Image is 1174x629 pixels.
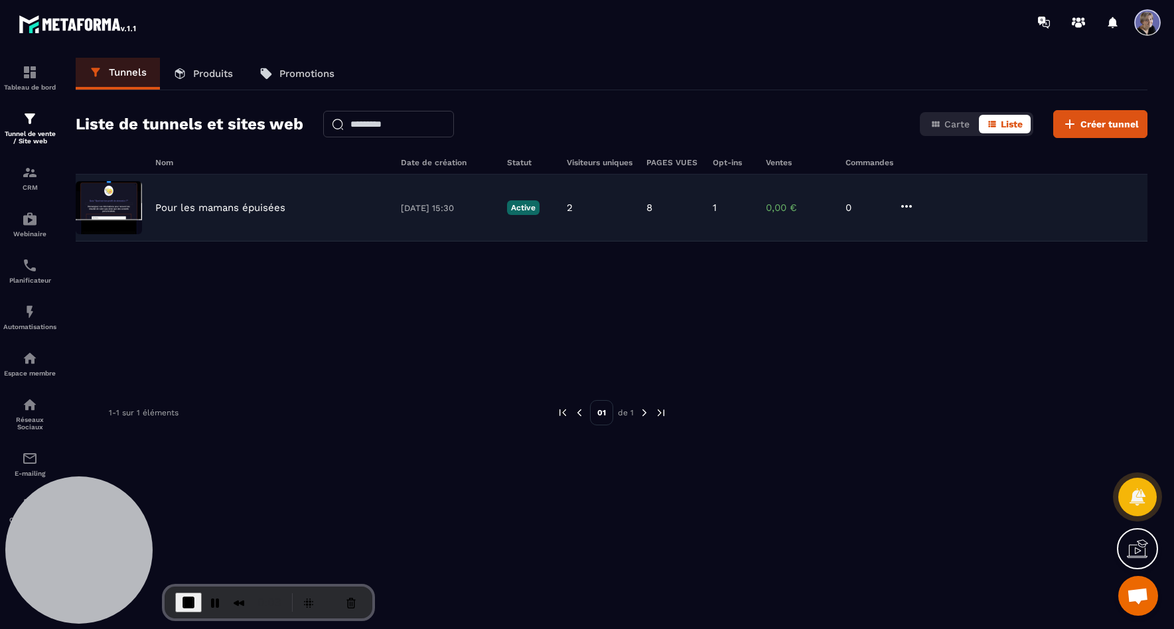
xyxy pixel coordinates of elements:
[567,202,573,214] p: 2
[246,58,348,90] a: Promotions
[3,84,56,91] p: Tableau de bord
[507,200,540,215] p: Active
[22,64,38,80] img: formation
[3,277,56,284] p: Planificateur
[76,111,303,137] h2: Liste de tunnels et sites web
[655,407,667,419] img: next
[979,115,1031,133] button: Liste
[109,66,147,78] p: Tunnels
[22,111,38,127] img: formation
[922,115,978,133] button: Carte
[3,155,56,201] a: formationformationCRM
[845,158,893,167] h6: Commandes
[3,470,56,477] p: E-mailing
[3,101,56,155] a: formationformationTunnel de vente / Site web
[590,400,613,425] p: 01
[573,407,585,419] img: prev
[713,158,753,167] h6: Opt-ins
[944,119,970,129] span: Carte
[3,130,56,145] p: Tunnel de vente / Site web
[3,516,56,524] p: Comptabilité
[155,158,388,167] h6: Nom
[618,407,634,418] p: de 1
[1053,110,1147,138] button: Créer tunnel
[109,408,179,417] p: 1-1 sur 1 éléments
[766,158,832,167] h6: Ventes
[638,407,650,419] img: next
[3,247,56,294] a: schedulerschedulerPlanificateur
[3,230,56,238] p: Webinaire
[22,211,38,227] img: automations
[3,370,56,377] p: Espace membre
[845,202,885,214] p: 0
[22,304,38,320] img: automations
[557,407,569,419] img: prev
[3,441,56,487] a: emailemailE-mailing
[19,12,138,36] img: logo
[646,158,699,167] h6: PAGES VUES
[3,323,56,330] p: Automatisations
[22,451,38,466] img: email
[76,181,142,234] img: image
[1001,119,1023,129] span: Liste
[1118,576,1158,616] a: Ouvrir le chat
[160,58,246,90] a: Produits
[22,257,38,273] img: scheduler
[766,202,832,214] p: 0,00 €
[3,184,56,191] p: CRM
[401,158,494,167] h6: Date de création
[567,158,633,167] h6: Visiteurs uniques
[3,563,56,570] p: IA prospects
[401,203,494,213] p: [DATE] 15:30
[1080,117,1139,131] span: Créer tunnel
[3,387,56,441] a: social-networksocial-networkRéseaux Sociaux
[713,202,717,214] p: 1
[76,58,160,90] a: Tunnels
[646,202,652,214] p: 8
[3,340,56,387] a: automationsautomationsEspace membre
[3,416,56,431] p: Réseaux Sociaux
[22,350,38,366] img: automations
[22,165,38,180] img: formation
[507,158,553,167] h6: Statut
[3,201,56,247] a: automationsautomationsWebinaire
[3,294,56,340] a: automationsautomationsAutomatisations
[193,68,233,80] p: Produits
[279,68,334,80] p: Promotions
[155,202,285,214] p: Pour les mamans épuisées
[3,487,56,533] a: accountantaccountantComptabilité
[3,54,56,101] a: formationformationTableau de bord
[22,397,38,413] img: social-network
